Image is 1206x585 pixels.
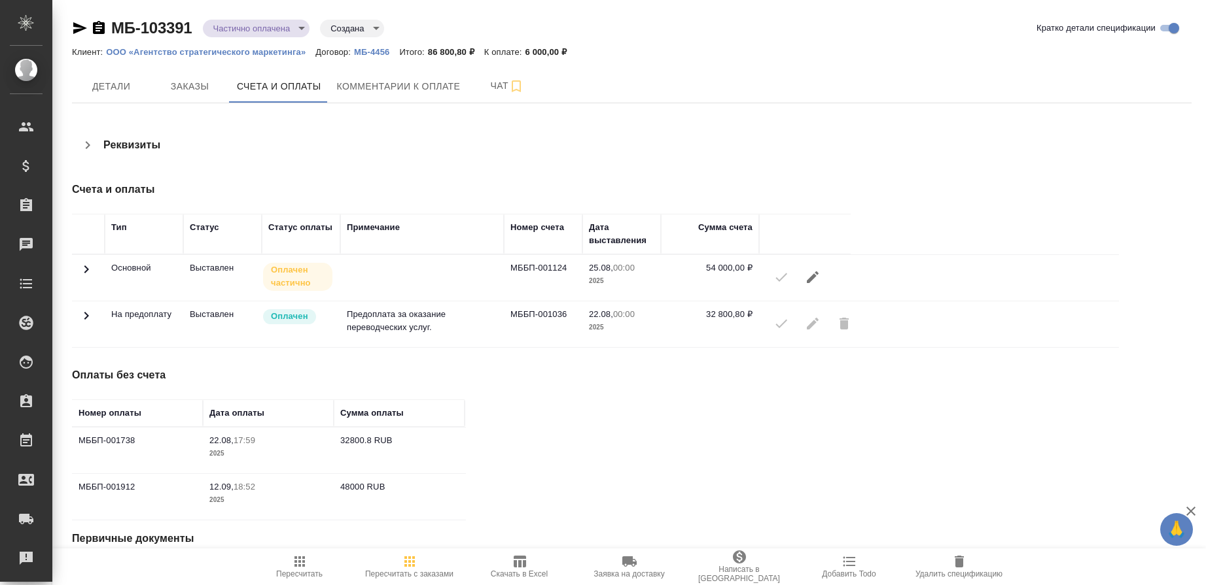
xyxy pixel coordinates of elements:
[465,548,575,585] button: Скачать в Excel
[575,548,684,585] button: Заявка на доставку
[271,310,308,323] p: Оплачен
[72,531,819,546] h4: Первичные документы
[209,493,327,507] p: 2025
[365,569,453,578] span: Пересчитать с заказами
[320,20,383,37] div: Частично оплачена
[334,427,465,473] td: 32800.8 RUB
[661,255,759,301] td: 54 000,00 ₽
[484,47,525,57] p: К оплате:
[1165,516,1188,543] span: 🙏
[79,316,94,326] span: Toggle Row Expanded
[476,78,539,94] span: Чат
[491,569,548,578] span: Скачать в Excel
[72,474,203,520] td: МББП-001912
[72,367,819,383] h4: Оплаты без счета
[158,78,221,95] span: Заказы
[822,569,876,578] span: Добавить Todo
[72,20,88,36] button: Скопировать ссылку для ЯМессенджера
[190,261,255,275] p: Все изменения в спецификации заблокированы
[91,20,107,36] button: Скопировать ссылку
[692,565,787,583] span: Написать в [GEOGRAPHIC_DATA]
[79,269,94,279] span: Toggle Row Expanded
[525,47,577,57] p: 6 000,00 ₽
[915,569,1002,578] span: Удалить спецификацию
[72,47,106,57] p: Клиент:
[190,221,219,234] div: Статус
[508,78,524,94] svg: Подписаться
[209,447,327,460] p: 2025
[209,23,294,34] button: Частично оплачена
[1037,22,1156,35] span: Кратко детали спецификации
[589,321,654,334] p: 2025
[190,308,255,321] p: Все изменения в спецификации заблокированы
[399,47,427,57] p: Итого:
[111,221,127,234] div: Тип
[428,47,484,57] p: 86 800,80 ₽
[504,301,582,347] td: МББП-001036
[589,275,654,288] p: 2025
[234,435,255,445] p: 17:59
[271,263,325,290] p: Оплачен частично
[354,47,399,57] p: МБ-4456
[334,474,465,520] td: 48000 RUB
[209,482,234,492] p: 12.09,
[209,435,234,445] p: 22.08,
[347,221,400,234] div: Примечание
[268,221,332,234] div: Статус оплаты
[315,47,354,57] p: Договор:
[105,255,183,301] td: Основной
[347,308,497,334] p: Предоплата за оказание переводческих услуг.
[355,548,465,585] button: Пересчитать с заказами
[203,20,310,37] div: Частично оплачена
[594,569,664,578] span: Заявка на доставку
[237,78,321,95] span: Счета и оплаты
[589,263,613,273] p: 25.08,
[510,221,564,234] div: Номер счета
[613,263,635,273] p: 00:00
[354,46,399,57] a: МБ-4456
[245,548,355,585] button: Пересчитать
[106,46,315,57] a: ООО «Агентство стратегического маркетинга»
[111,19,192,37] a: МБ-103391
[504,255,582,301] td: МББП-001124
[684,548,794,585] button: Написать в [GEOGRAPHIC_DATA]
[103,137,160,153] h4: Реквизиты
[337,78,461,95] span: Комментарии к оплате
[72,427,203,473] td: МББП-001738
[794,548,904,585] button: Добавить Todo
[234,482,255,492] p: 18:52
[209,407,264,420] div: Дата оплаты
[904,548,1014,585] button: Удалить спецификацию
[589,221,654,247] div: Дата выставления
[106,47,315,57] p: ООО «Агентство стратегического маркетинга»
[72,182,819,197] h4: Счета и оплаты
[276,569,323,578] span: Пересчитать
[1160,513,1193,546] button: 🙏
[797,261,828,293] button: Редактировать
[80,78,143,95] span: Детали
[698,221,753,234] div: Сумма счета
[589,309,613,319] p: 22.08,
[105,301,183,347] td: На предоплату
[661,301,759,347] td: 32 800,80 ₽
[340,407,404,420] div: Сумма оплаты
[327,23,368,34] button: Создана
[613,309,635,319] p: 00:00
[79,407,141,420] div: Номер оплаты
